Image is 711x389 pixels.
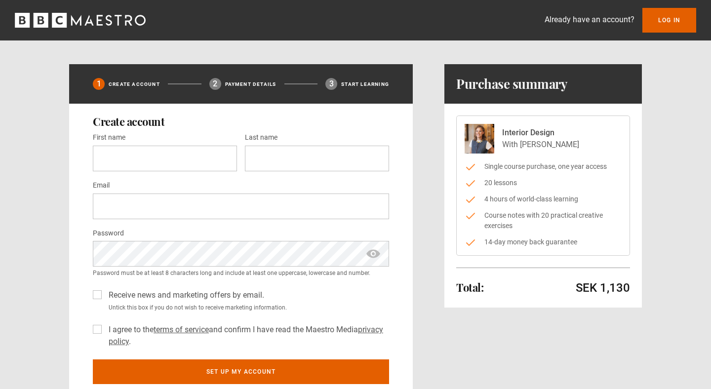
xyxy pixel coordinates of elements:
[154,325,209,334] a: terms of service
[642,8,696,33] a: Log In
[325,78,337,90] div: 3
[465,161,622,172] li: Single course purchase, one year access
[502,127,579,139] p: Interior Design
[465,178,622,188] li: 20 lessons
[545,14,634,26] p: Already have an account?
[576,280,630,296] p: SEK 1,130
[502,139,579,151] p: With [PERSON_NAME]
[105,289,264,301] label: Receive news and marketing offers by email.
[245,132,277,144] label: Last name
[105,303,389,312] small: Untick this box if you do not wish to receive marketing information.
[109,80,160,88] p: Create Account
[93,228,124,239] label: Password
[341,80,389,88] p: Start learning
[209,78,221,90] div: 2
[93,116,389,127] h2: Create account
[456,281,483,293] h2: Total:
[93,132,125,144] label: First name
[93,359,389,384] button: Set up my account
[225,80,276,88] p: Payment details
[93,78,105,90] div: 1
[465,194,622,204] li: 4 hours of world-class learning
[365,241,381,267] span: show password
[15,13,146,28] svg: BBC Maestro
[456,76,567,92] h1: Purchase summary
[465,237,622,247] li: 14-day money back guarantee
[465,210,622,231] li: Course notes with 20 practical creative exercises
[105,324,389,348] label: I agree to the and confirm I have read the Maestro Media .
[93,269,389,277] small: Password must be at least 8 characters long and include at least one uppercase, lowercase and num...
[93,180,110,192] label: Email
